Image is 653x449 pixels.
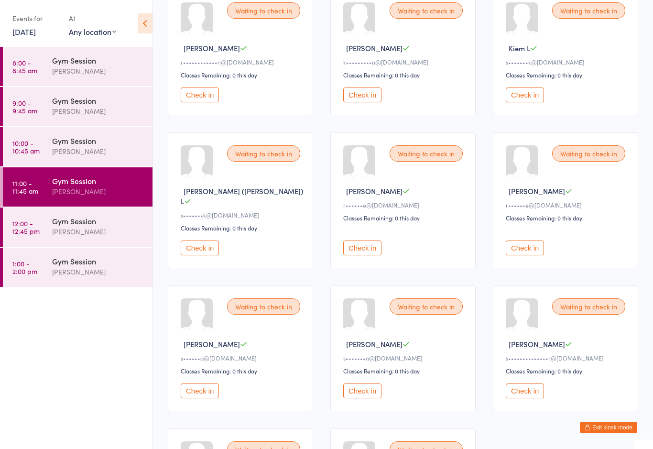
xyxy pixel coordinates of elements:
div: Waiting to check in [227,298,300,315]
span: [PERSON_NAME] [184,43,240,53]
div: Gym Session [52,175,144,186]
span: [PERSON_NAME] [346,43,403,53]
div: Classes Remaining: 0 this day [506,71,628,79]
div: Waiting to check in [552,298,625,315]
a: [DATE] [12,26,36,37]
div: Waiting to check in [552,145,625,162]
time: 9:00 - 9:45 am [12,99,37,114]
div: [PERSON_NAME] [52,266,144,277]
div: Classes Remaining: 0 this day [343,367,466,375]
button: Check in [181,241,219,255]
div: Waiting to check in [552,2,625,19]
a: 10:00 -10:45 amGym Session[PERSON_NAME] [3,127,152,166]
div: [PERSON_NAME] [52,66,144,77]
span: [PERSON_NAME] [509,339,565,349]
div: [PERSON_NAME] [52,146,144,157]
div: [PERSON_NAME] [52,226,144,237]
div: [PERSON_NAME] [52,186,144,197]
div: Waiting to check in [227,145,300,162]
a: 1:00 -2:00 pmGym Session[PERSON_NAME] [3,248,152,287]
button: Check in [343,383,381,398]
button: Check in [343,88,381,102]
div: Waiting to check in [390,145,463,162]
button: Check in [343,241,381,255]
button: Exit kiosk mode [580,422,637,433]
a: 9:00 -9:45 amGym Session[PERSON_NAME] [3,87,152,126]
div: k•••••••••n@[DOMAIN_NAME] [343,58,466,66]
time: 11:00 - 11:45 am [12,179,38,195]
time: 1:00 - 2:00 pm [12,260,37,275]
div: Classes Remaining: 0 this day [181,224,303,232]
div: s••••••••••••••r@[DOMAIN_NAME] [506,354,628,362]
span: [PERSON_NAME] [346,339,403,349]
div: Waiting to check in [227,2,300,19]
a: 11:00 -11:45 amGym Session[PERSON_NAME] [3,167,152,207]
a: 8:00 -8:45 amGym Session[PERSON_NAME] [3,47,152,86]
div: Gym Session [52,216,144,226]
span: [PERSON_NAME] ([PERSON_NAME]) L [181,186,303,206]
div: Gym Session [52,55,144,66]
div: Gym Session [52,135,144,146]
div: s•••••••k@[DOMAIN_NAME] [181,211,303,219]
div: At [69,11,116,26]
div: Waiting to check in [390,298,463,315]
button: Check in [506,383,544,398]
a: 12:00 -12:45 pmGym Session[PERSON_NAME] [3,208,152,247]
div: Classes Remaining: 0 this day [181,367,303,375]
div: r••••••e@[DOMAIN_NAME] [506,201,628,209]
div: r••••••••••••n@[DOMAIN_NAME] [181,58,303,66]
div: s•••••••k@[DOMAIN_NAME] [506,58,628,66]
time: 12:00 - 12:45 pm [12,219,40,235]
div: Waiting to check in [390,2,463,19]
button: Check in [181,88,219,102]
div: Classes Remaining: 0 this day [343,214,466,222]
button: Check in [506,88,544,102]
div: Any location [69,26,116,37]
div: r••••••e@[DOMAIN_NAME] [343,201,466,209]
div: Classes Remaining: 0 this day [506,214,628,222]
time: 8:00 - 8:45 am [12,59,37,74]
div: Classes Remaining: 0 this day [343,71,466,79]
div: Gym Session [52,256,144,266]
div: Events for [12,11,59,26]
span: [PERSON_NAME] [346,186,403,196]
div: [PERSON_NAME] [52,106,144,117]
div: s••••••a@[DOMAIN_NAME] [181,354,303,362]
div: Classes Remaining: 0 this day [506,367,628,375]
div: Classes Remaining: 0 this day [181,71,303,79]
span: Kiem L [509,43,530,53]
button: Check in [181,383,219,398]
div: s•••••••n@[DOMAIN_NAME] [343,354,466,362]
time: 10:00 - 10:45 am [12,139,40,154]
span: [PERSON_NAME] [509,186,565,196]
button: Check in [506,241,544,255]
span: [PERSON_NAME] [184,339,240,349]
div: Gym Session [52,95,144,106]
